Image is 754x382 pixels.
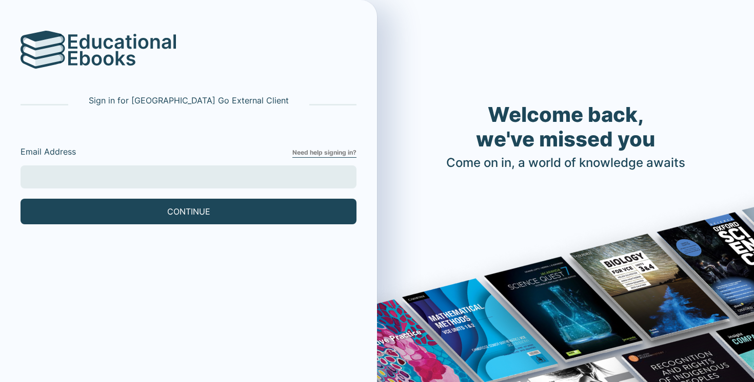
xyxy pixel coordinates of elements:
h1: Welcome back, we've missed you [446,102,685,152]
label: Email Address [21,145,292,158]
img: logo-text.svg [68,34,176,66]
button: CONTINUE [21,199,356,224]
h4: Come on in, a world of knowledge awaits [446,156,685,171]
img: logo.svg [21,31,66,69]
p: Sign in for [GEOGRAPHIC_DATA] Go External Client [89,94,289,107]
a: Need help signing in? [292,148,356,158]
